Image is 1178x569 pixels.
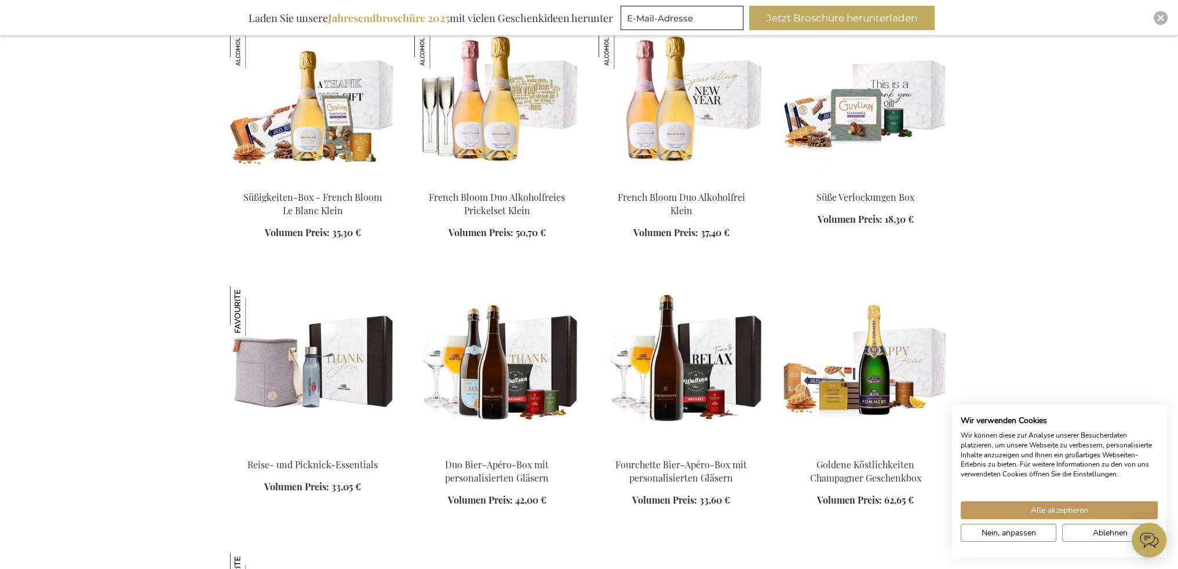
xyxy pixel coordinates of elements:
span: Volumen Preis: [265,226,330,238]
a: Volumen Preis: 62,65 € [817,494,914,507]
span: 50,70 € [516,226,546,238]
span: 35,30 € [332,226,361,238]
span: Ablehnen [1093,527,1128,539]
span: 18,30 € [885,213,914,225]
a: Sweet Temptations Box [783,177,949,188]
span: 42,00 € [515,494,546,506]
span: Volumen Preis: [632,494,697,506]
img: Goldene Köstlichkeiten Champagner Geschenkbox [783,287,949,449]
a: French Bloom Duo Alkoholfreies Prickelset Klein [429,191,565,216]
a: Fourchette Beer Apéro Box With Personalised Glasses [599,444,764,455]
button: Akzeptieren Sie alle cookies [961,501,1158,519]
span: Volumen Preis: [818,213,882,225]
a: French Bloom Duo Alkoholfrei Klein [618,191,745,216]
img: Reise- und Picknick-Essentials [230,287,280,336]
button: cookie Einstellungen anpassen [961,524,1056,542]
img: Duo Beer Apéro Box With Personalised Glasses [414,287,580,449]
a: Fourchette Bier-Apéro-Box mit personalisierten Gläsern [615,458,747,484]
span: 33,60 € [699,494,730,506]
a: Volumen Preis: 35,30 € [265,226,361,240]
span: Volumen Preis: [633,226,698,238]
b: Jahresendbroschüre 2025 [328,11,450,25]
iframe: belco-activator-frame [1132,523,1166,557]
a: Volumen Preis: 50,70 € [448,226,546,240]
img: Fourchette Beer Apéro Box With Personalised Glasses [599,287,764,449]
span: 33,05 € [331,480,361,493]
span: 62,65 € [884,494,914,506]
a: Volumen Preis: 18,30 € [818,213,914,226]
a: Travel & Picknick Essentials Reise- und Picknick-Essentials [230,444,396,455]
a: French Bloom Duo Alkoholfreies Prickelset Klein French Bloom Duo Alkoholfreies Prickelset Klein [414,177,580,188]
div: Laden Sie unsere mit vielen Geschenkideen herunter [243,6,618,30]
a: Volumen Preis: 37,40 € [633,226,730,240]
a: Volumen Preis: 33,05 € [264,480,361,494]
span: Nein, anpassen [982,527,1036,539]
button: Alle verweigern cookies [1062,524,1158,542]
span: Alle akzeptieren [1031,504,1088,516]
button: Jetzt Broschüre herunterladen [749,6,935,30]
img: French Bloom Duo Alkoholfreies Prickelset Klein [414,19,580,181]
div: Close [1154,11,1168,25]
a: Süße Verlockungen Box [816,191,914,203]
img: Sweet Treats Box - French Bloom Le Blanc Small [230,19,396,181]
a: Duo Beer Apéro Box With Personalised Glasses [414,444,580,455]
a: French Bloom Duo Alkoholfrei Klein French Bloom Duo Alkoholfrei Klein [599,177,764,188]
img: Travel & Picknick Essentials [230,287,396,449]
img: French Bloom Duo Alkoholfrei Klein [599,19,648,69]
p: Wir können diese zur Analyse unserer Besucherdaten platzieren, um unsere Webseite zu verbessern, ... [961,431,1158,479]
a: Duo Bier-Apéro-Box mit personalisierten Gläsern [445,458,549,484]
a: Goldene Köstlichkeiten Champagner Geschenkbox [783,444,949,455]
span: Volumen Preis: [448,226,513,238]
form: marketing offers and promotions [621,6,747,34]
img: Close [1157,14,1164,21]
a: Sweet Treats Box - French Bloom Le Blanc Small Süßigkeiten-Box - French Bloom Le Blanc Klein [230,177,396,188]
span: 37,40 € [701,226,730,238]
a: Volumen Preis: 33,60 € [632,494,730,507]
img: French Bloom Duo Alkoholfrei Klein [599,19,764,181]
a: Volumen Preis: 42,00 € [448,494,546,507]
img: Süßigkeiten-Box - French Bloom Le Blanc Klein [230,19,280,69]
span: Volumen Preis: [448,494,513,506]
img: Sweet Temptations Box [783,19,949,181]
img: French Bloom Duo Alkoholfreies Prickelset Klein [414,19,464,69]
input: E-Mail-Adresse [621,6,743,30]
h2: Wir verwenden Cookies [961,416,1158,426]
span: Volumen Preis: [264,480,329,493]
span: Volumen Preis: [817,494,882,506]
a: Süßigkeiten-Box - French Bloom Le Blanc Klein [243,191,382,216]
a: Reise- und Picknick-Essentials [247,458,378,471]
a: Goldene Köstlichkeiten Champagner Geschenkbox [810,458,921,484]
